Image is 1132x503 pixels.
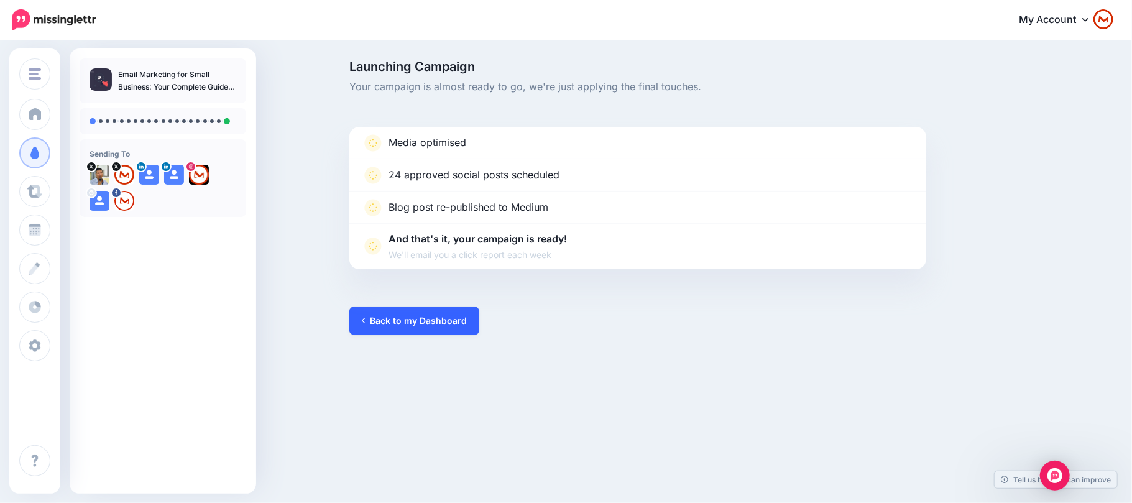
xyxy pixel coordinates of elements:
img: menu.png [29,68,41,80]
p: And that's it, your campaign is ready! [389,231,567,262]
p: Email Marketing for Small Business: Your Complete Guide to Success [118,68,236,93]
div: Open Intercom Messenger [1040,461,1070,491]
span: We'll email you a click report each week [389,247,567,262]
img: 0497d7701e059cde0e5bf82f2a862fb9_thumb.jpg [90,68,112,91]
img: user_default_image.png [164,165,184,185]
h4: Sending To [90,149,236,159]
img: user_default_image.png [139,165,159,185]
p: Blog post re-published to Medium [389,200,548,216]
img: 5T2vCaaP-27537.jpg [90,165,109,185]
img: i4i9iXf2-83257.jpg [114,165,134,185]
span: Launching Campaign [349,60,926,73]
p: 24 approved social posts scheduled [389,167,559,183]
img: Missinglettr [12,9,96,30]
img: 132001207_422602732216010_5562641117827270025_n-bsa109060.jpg [189,165,209,185]
a: Tell us how we can improve [995,471,1117,488]
span: Your campaign is almost ready to go, we're just applying the final touches. [349,79,926,95]
a: My Account [1006,5,1113,35]
img: 144888688_10159480109626133_1035774018793048293_n-bsa37705.png [114,191,134,211]
p: Media optimised [389,135,466,151]
a: Back to my Dashboard [349,307,479,335]
img: user_default_image.png [90,191,109,211]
